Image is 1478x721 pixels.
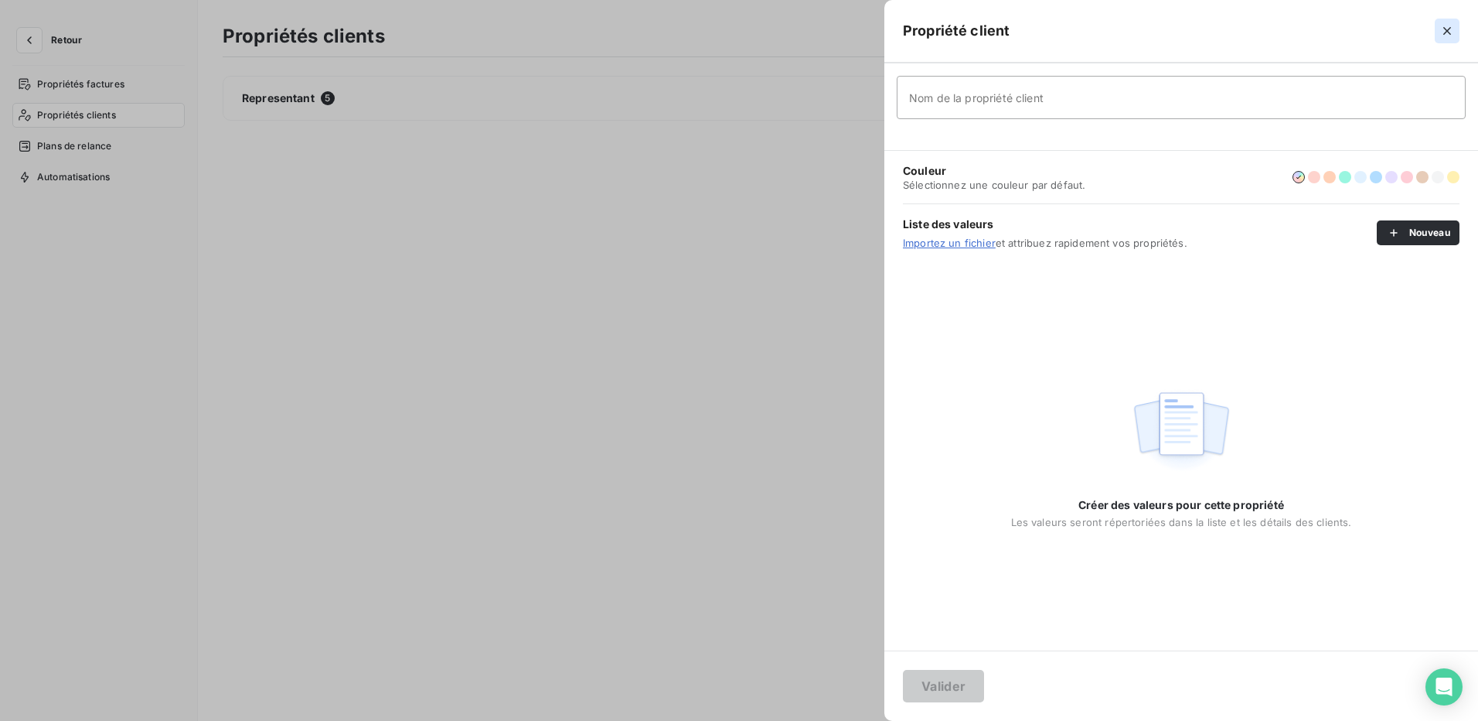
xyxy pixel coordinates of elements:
span: et attribuez rapidement vos propriétés. [903,237,1377,249]
span: Liste des valeurs [903,217,1377,232]
img: Empty state [1132,384,1231,480]
span: Créer des valeurs pour cette propriété [1078,497,1284,513]
input: placeholder [897,76,1466,119]
button: Valider [903,670,984,702]
h5: Propriété client [903,20,1010,42]
div: Open Intercom Messenger [1425,668,1463,706]
a: Importez un fichier [903,237,996,249]
span: Couleur [903,163,1085,179]
button: Nouveau [1377,220,1459,245]
span: Les valeurs seront répertoriées dans la liste et les détails des clients. [1011,516,1352,528]
span: Sélectionnez une couleur par défaut. [903,179,1085,191]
